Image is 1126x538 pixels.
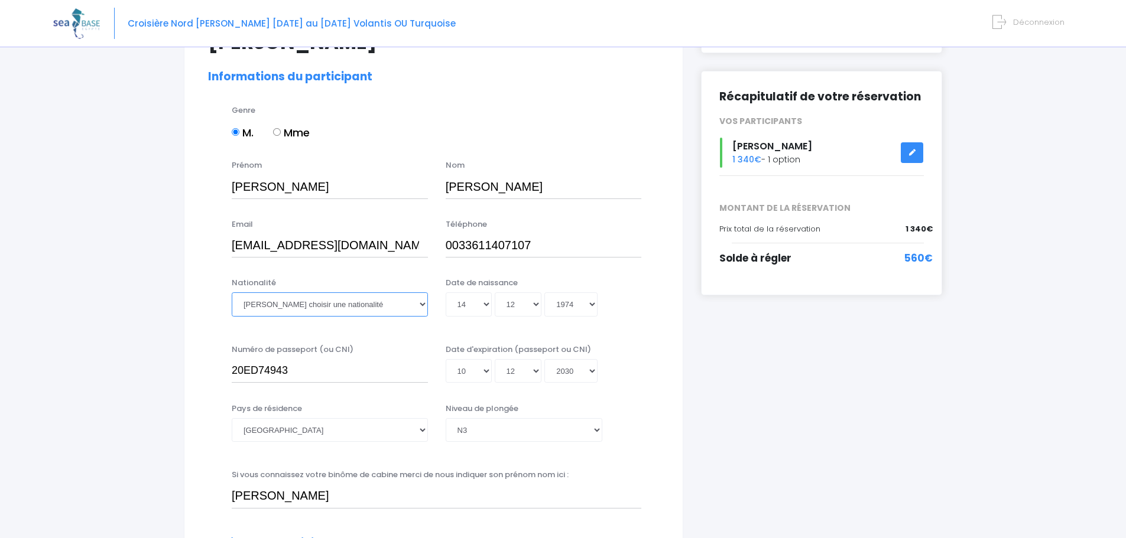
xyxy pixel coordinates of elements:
[232,277,276,289] label: Nationalité
[446,159,465,171] label: Nom
[232,469,569,481] label: Si vous connaissez votre binôme de cabine merci de nous indiquer son prénom nom ici :
[232,219,253,230] label: Email
[446,403,518,415] label: Niveau de plongée
[208,31,659,54] h1: [PERSON_NAME]
[232,159,262,171] label: Prénom
[232,105,255,116] label: Genre
[719,223,820,234] span: Prix total de la réservation
[273,125,310,141] label: Mme
[232,344,353,356] label: Numéro de passeport (ou CNI)
[446,277,518,289] label: Date de naissance
[232,128,239,136] input: M.
[906,223,933,235] span: 1 340€
[446,219,487,230] label: Téléphone
[904,251,933,266] span: 560€
[446,344,591,356] label: Date d'expiration (passeport ou CNI)
[1013,17,1065,28] span: Déconnexion
[719,89,924,104] h2: Récapitulatif de votre réservation
[732,154,761,165] span: 1 340€
[273,128,281,136] input: Mme
[710,115,933,128] div: VOS PARTICIPANTS
[128,17,456,30] span: Croisière Nord [PERSON_NAME] [DATE] au [DATE] Volantis OU Turquoise
[710,138,933,168] div: - 1 option
[208,70,659,84] h2: Informations du participant
[710,202,933,214] span: MONTANT DE LA RÉSERVATION
[719,251,791,265] span: Solde à régler
[732,139,812,153] span: [PERSON_NAME]
[232,403,302,415] label: Pays de résidence
[232,125,254,141] label: M.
